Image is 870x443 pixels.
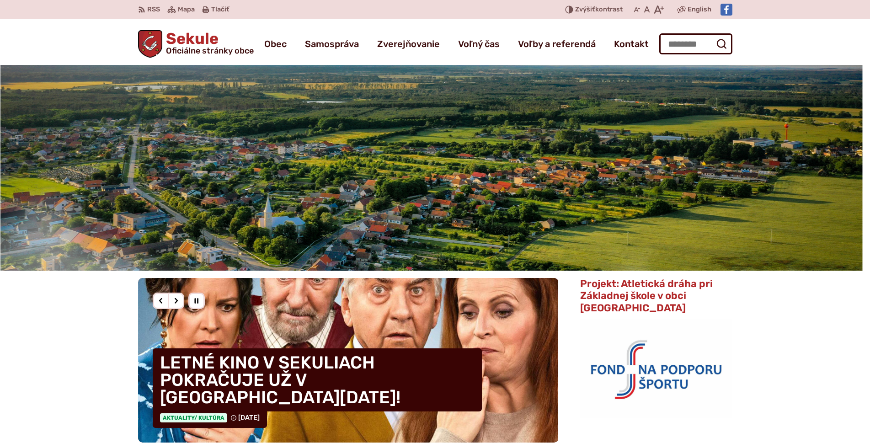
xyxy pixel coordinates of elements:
[188,293,205,309] div: Pozastaviť pohyb slajdera
[458,31,500,57] a: Voľný čas
[194,415,224,421] span: / Kultúra
[686,4,713,15] a: English
[575,6,623,14] span: kontrast
[168,293,184,309] div: Nasledujúci slajd
[575,5,595,13] span: Zvýšiť
[580,319,732,418] img: logo_fnps.png
[138,278,559,443] a: LETNÉ KINO V SEKULIACH POKRAČUJE UŽ V [GEOGRAPHIC_DATA][DATE]! Aktuality/ Kultúra [DATE]
[238,414,260,422] span: [DATE]
[138,30,163,58] img: Prejsť na domovskú stránku
[138,278,559,443] div: 2 / 8
[138,30,254,58] a: Logo Sekule, prejsť na domovskú stránku.
[580,278,713,314] span: Projekt: Atletická dráha pri Základnej škole v obci [GEOGRAPHIC_DATA]
[211,6,229,14] span: Tlačiť
[721,4,732,16] img: Prejsť na Facebook stránku
[166,47,254,55] span: Oficiálne stránky obce
[305,31,359,57] a: Samospráva
[518,31,596,57] a: Voľby a referendá
[160,413,227,422] span: Aktuality
[178,4,195,15] span: Mapa
[377,31,440,57] a: Zverejňovanie
[688,4,711,15] span: English
[614,31,649,57] a: Kontakt
[264,31,287,57] a: Obec
[153,348,482,411] h4: LETNÉ KINO V SEKULIACH POKRAČUJE UŽ V [GEOGRAPHIC_DATA][DATE]!
[147,4,160,15] span: RSS
[153,293,169,309] div: Predošlý slajd
[162,31,254,55] h1: Sekule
